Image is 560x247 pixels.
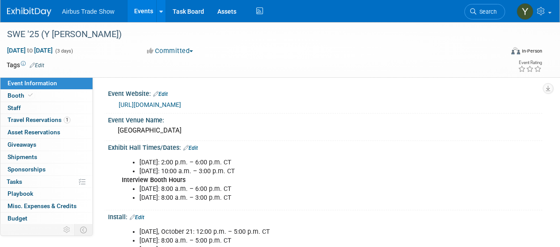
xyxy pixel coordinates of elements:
span: Event Information [8,80,57,87]
a: Asset Reservations [0,126,93,138]
a: Travel Reservations1 [0,114,93,126]
a: Edit [153,91,168,97]
span: Travel Reservations [8,116,70,123]
a: Sponsorships [0,163,93,175]
span: Misc. Expenses & Credits [8,202,77,209]
a: Event Information [0,77,93,89]
div: Event Website: [108,87,542,99]
span: Staff [8,104,21,111]
div: Event Venue Name: [108,114,542,125]
li: [DATE], October 21: 12:00 p.m. – 5:00 p.m. CT [139,228,451,236]
li: [DATE]: 8:00 a.m. – 3:00 p.m. CT [139,194,451,202]
div: SWE '25 (Y [PERSON_NAME]) [4,27,497,42]
td: Tags [7,61,44,69]
a: Edit [183,145,198,151]
li: [DATE]: 8:00 a.m. – 6:00 p.m. CT [139,185,451,194]
div: Event Rating [518,61,542,65]
span: Sponsorships [8,166,46,173]
a: Staff [0,102,93,114]
li: [DATE]: 8:00 a.m. – 5:00 p.m. CT [139,236,451,245]
td: Toggle Event Tabs [75,224,93,236]
span: to [26,47,34,54]
span: 1 [64,117,70,123]
td: Personalize Event Tab Strip [59,224,75,236]
div: Event Format [464,46,542,59]
a: Playbook [0,188,93,200]
span: Search [476,8,497,15]
div: Install: [108,210,542,222]
div: In-Person [521,48,542,54]
span: Budget [8,215,27,222]
a: Edit [30,62,44,68]
span: Giveaways [8,141,36,148]
span: Shipments [8,153,37,160]
button: Committed [144,46,197,56]
span: [DATE] [DATE] [7,46,53,54]
a: Budget [0,213,93,224]
a: Search [464,4,505,19]
img: ExhibitDay [7,8,51,16]
div: Exhibit Hall Times/Dates: [108,141,542,152]
li: [DATE]: 2:00 p.m. – 6:00 p.m. CT [139,158,451,167]
img: Format-Inperson.png [511,47,520,54]
li: [DATE]: 10:00 a.m. – 3:00 p.m. CT [139,167,451,176]
img: Yolanda Bauza [517,3,533,20]
a: Giveaways [0,139,93,151]
span: Airbus Trade Show [62,8,114,15]
a: Misc. Expenses & Credits [0,200,93,212]
a: Tasks [0,176,93,188]
span: Tasks [7,178,22,185]
span: Playbook [8,190,33,197]
i: Booth reservation complete [28,93,33,98]
a: Edit [130,214,144,220]
a: Shipments [0,151,93,163]
span: Asset Reservations [8,129,60,136]
a: Booth [0,90,93,102]
span: Booth [8,92,35,99]
span: (3 days) [54,48,73,54]
a: [URL][DOMAIN_NAME] [119,101,181,108]
div: [GEOGRAPHIC_DATA] [115,124,536,137]
b: Interview Booth Hours [122,176,185,184]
